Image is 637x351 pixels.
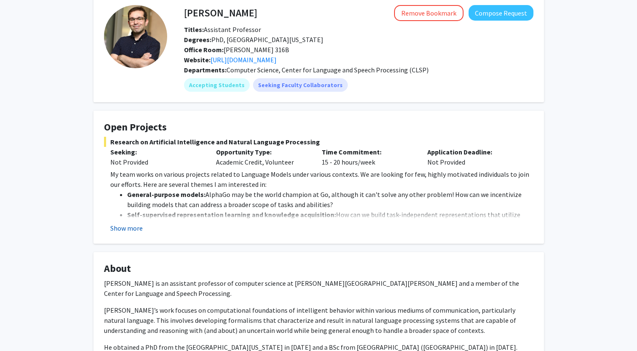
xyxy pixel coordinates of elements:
[184,56,211,64] b: Website:
[110,223,143,233] button: Show more
[469,5,533,21] button: Compose Request to Daniel Khashabi
[210,147,315,167] div: Academic Credit, Volunteer
[110,147,203,157] p: Seeking:
[253,78,348,92] mat-chip: Seeking Faculty Collaborators
[110,157,203,167] div: Not Provided
[184,35,211,44] b: Degrees:
[104,137,533,147] span: Research on Artificial Intelligence and Natural Language Processing
[315,147,421,167] div: 15 - 20 hours/week
[127,210,336,219] strong: Self-supervised representation learning and knowledge acquisition:
[127,210,533,230] li: How can we build task-independent representations that utilize cheap signals available in-the-wil...
[394,5,464,21] button: Remove Bookmark
[127,190,205,199] strong: General-purpose models:
[184,78,250,92] mat-chip: Accepting Students
[227,66,429,74] span: Computer Science, Center for Language and Speech Processing (CLSP)
[104,278,533,298] p: [PERSON_NAME] is an assistant professor of computer science at [PERSON_NAME][GEOGRAPHIC_DATA][PER...
[184,45,224,54] b: Office Room:
[110,169,533,189] p: My team works on various projects related to Language Models under various contexts. We are looki...
[184,45,289,54] span: [PERSON_NAME] 316B
[184,66,227,74] b: Departments:
[184,25,204,34] b: Titles:
[184,25,261,34] span: Assistant Professor
[127,189,533,210] li: AlphaGo may be the world champion at Go, although it can't solve any other problem! How can we in...
[216,147,309,157] p: Opportunity Type:
[104,121,533,133] h4: Open Projects
[104,263,533,275] h4: About
[427,147,520,157] p: Application Deadline:
[6,313,36,345] iframe: Chat
[184,5,257,21] h4: [PERSON_NAME]
[184,35,323,44] span: PhD, [GEOGRAPHIC_DATA][US_STATE]
[211,56,277,64] a: Opens in a new tab
[322,147,415,157] p: Time Commitment:
[104,305,533,335] p: [PERSON_NAME]’s work focuses on computational foundations of intelligent behavior within various ...
[421,147,527,167] div: Not Provided
[104,5,167,68] img: Profile Picture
